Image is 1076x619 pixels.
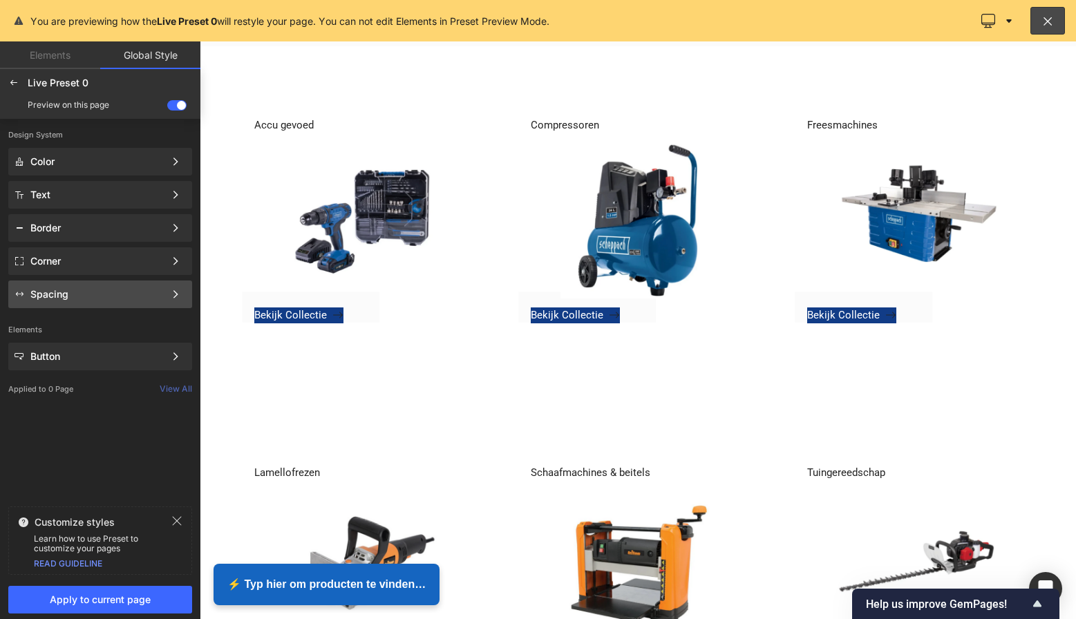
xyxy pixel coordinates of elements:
[30,222,164,234] div: Border
[30,351,164,362] div: Button
[1029,572,1062,605] div: Open Intercom Messenger
[30,156,164,167] div: Color
[30,256,164,267] div: Corner
[8,586,192,613] button: Apply to current page
[100,41,200,69] a: Global Style
[9,534,191,553] div: Learn how to use Preset to customize your pages
[35,517,115,528] span: Customize styles
[8,384,160,394] p: Applied to 0 Page
[28,77,88,89] span: Live Preset 0
[30,289,164,300] div: Spacing
[28,100,109,110] div: Preview on this page
[30,189,164,200] div: Text
[866,598,1029,611] span: Help us improve GemPages!
[157,15,217,27] b: Live Preset 0
[160,384,200,394] div: View All
[866,596,1046,612] button: Show survey - Help us improve GemPages!
[17,594,184,605] span: Apply to current page
[28,534,226,552] span: ⚡ Typ hier om producten te vinden…
[34,558,102,569] a: READ GUIDELINE
[30,14,549,28] div: You are previewing how the will restyle your page. You can not edit Elements in Preset Preview Mode.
